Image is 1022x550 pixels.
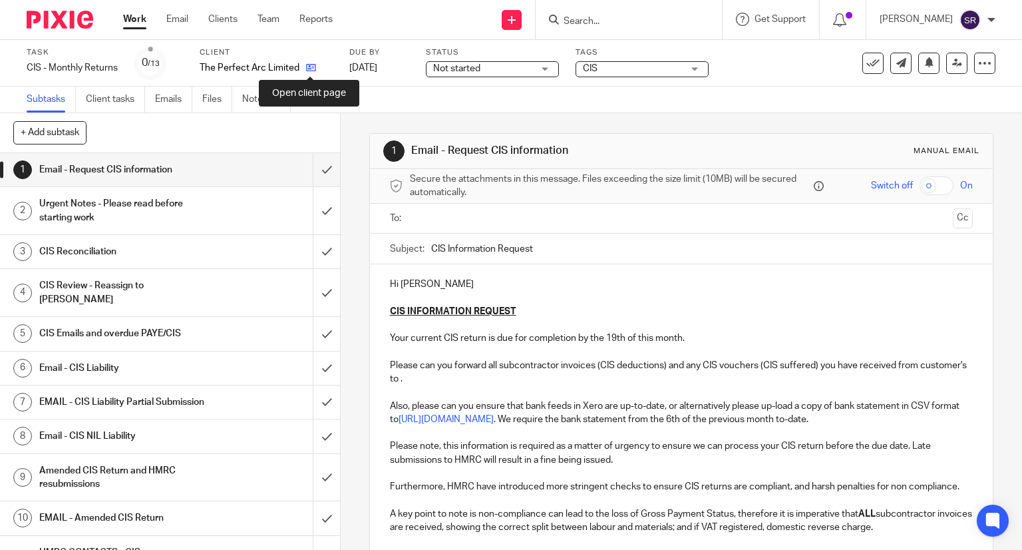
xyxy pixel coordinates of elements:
[390,439,973,467] p: Please note, this information is required as a matter of urgency to ensure we can process your CI...
[86,87,145,113] a: Client tasks
[13,393,32,412] div: 7
[953,208,973,228] button: Cc
[27,87,76,113] a: Subtasks
[349,63,377,73] span: [DATE]
[299,13,333,26] a: Reports
[13,160,32,179] div: 1
[39,358,213,378] h1: Email - CIS Liability
[390,212,405,225] label: To:
[390,307,516,316] u: CIS INFORMATION REQUEST
[383,140,405,162] div: 1
[755,15,806,24] span: Get Support
[349,47,409,58] label: Due by
[562,16,682,28] input: Search
[39,194,213,228] h1: Urgent Notes - Please read before starting work
[914,146,979,156] div: Manual email
[433,64,480,73] span: Not started
[166,13,188,26] a: Email
[39,508,213,528] h1: EMAIL - Amended CIS Return
[390,400,973,427] p: Also, please can you ensure that bank feeds in Xero are up-to-date, or alternatively please up-lo...
[13,242,32,261] div: 3
[202,87,232,113] a: Files
[39,242,213,262] h1: CIS Reconciliation
[39,461,213,495] h1: Amended CIS Return and HMRC resubmissions
[257,13,279,26] a: Team
[155,87,192,113] a: Emails
[411,144,709,158] h1: Email - Request CIS information
[39,160,213,180] h1: Email - Request CIS information
[390,278,973,291] p: Hi [PERSON_NAME]
[301,87,352,113] a: Audit logs
[123,13,146,26] a: Work
[390,480,973,493] p: Furthermore, HMRC have introduced more stringent checks to ensure CIS returns are compliant, and ...
[390,242,425,256] label: Subject:
[880,13,953,26] p: [PERSON_NAME]
[399,415,494,424] a: [URL][DOMAIN_NAME]
[39,392,213,412] h1: EMAIL - CIS Liability Partial Submission
[39,324,213,344] h1: CIS Emails and overdue PAYE/CIS
[200,61,299,75] p: The Perfect Arc Limited
[13,509,32,527] div: 10
[583,64,597,73] span: CIS
[390,507,973,535] p: A key point to note is non-compliance can lead to the loss of Gross Payment Status, therefore it ...
[390,332,973,345] p: Your current CIS return is due for completion by the 19th of this month.
[27,11,93,29] img: Pixie
[390,359,973,386] p: Please can you forward all subcontractor invoices (CIS deductions) and any CIS vouchers (CIS suff...
[13,121,86,144] button: + Add subtask
[13,202,32,220] div: 2
[200,47,333,58] label: Client
[242,87,291,113] a: Notes (0)
[959,9,981,31] img: svg%3E
[858,509,876,519] strong: ALL
[142,55,160,71] div: 0
[576,47,709,58] label: Tags
[13,284,32,302] div: 4
[27,61,118,75] div: CIS - Monthly Returns
[960,179,973,192] span: On
[13,468,32,487] div: 9
[426,47,559,58] label: Status
[13,324,32,343] div: 5
[39,276,213,310] h1: CIS Review - Reassign to [PERSON_NAME]
[871,179,913,192] span: Switch off
[410,172,811,200] span: Secure the attachments in this message. Files exceeding the size limit (10MB) will be secured aut...
[148,60,160,67] small: /13
[27,47,118,58] label: Task
[208,13,238,26] a: Clients
[13,359,32,378] div: 6
[13,427,32,445] div: 8
[39,426,213,446] h1: Email - CIS NIL Liability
